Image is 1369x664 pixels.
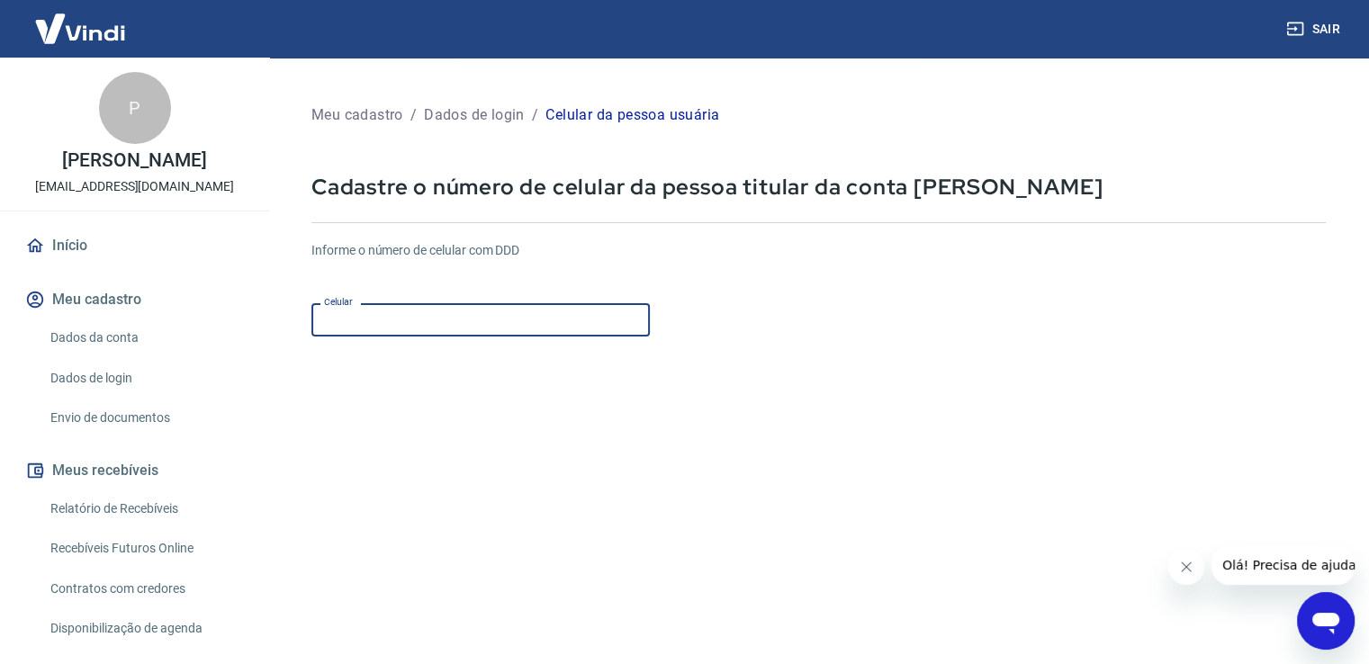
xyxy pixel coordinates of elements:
[311,241,1326,260] h6: Informe o número de celular com DDD
[324,295,353,309] label: Celular
[532,104,538,126] p: /
[410,104,417,126] p: /
[22,451,248,490] button: Meus recebíveis
[43,319,248,356] a: Dados da conta
[43,360,248,397] a: Dados de login
[424,104,525,126] p: Dados de login
[43,610,248,647] a: Disponibilização de agenda
[43,490,248,527] a: Relatório de Recebíveis
[1297,592,1355,650] iframe: Botão para abrir a janela de mensagens
[43,570,248,607] a: Contratos com credores
[22,1,139,56] img: Vindi
[1168,549,1204,585] iframe: Fechar mensagem
[43,530,248,567] a: Recebíveis Futuros Online
[43,399,248,436] a: Envio de documentos
[62,151,206,170] p: [PERSON_NAME]
[22,226,248,265] a: Início
[1283,13,1347,46] button: Sair
[35,177,234,196] p: [EMAIL_ADDRESS][DOMAIN_NAME]
[311,104,403,126] p: Meu cadastro
[1211,545,1355,585] iframe: Mensagem da empresa
[311,173,1326,201] p: Cadastre o número de celular da pessoa titular da conta [PERSON_NAME]
[99,72,171,144] div: P
[22,280,248,319] button: Meu cadastro
[545,104,719,126] p: Celular da pessoa usuária
[11,13,151,27] span: Olá! Precisa de ajuda?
